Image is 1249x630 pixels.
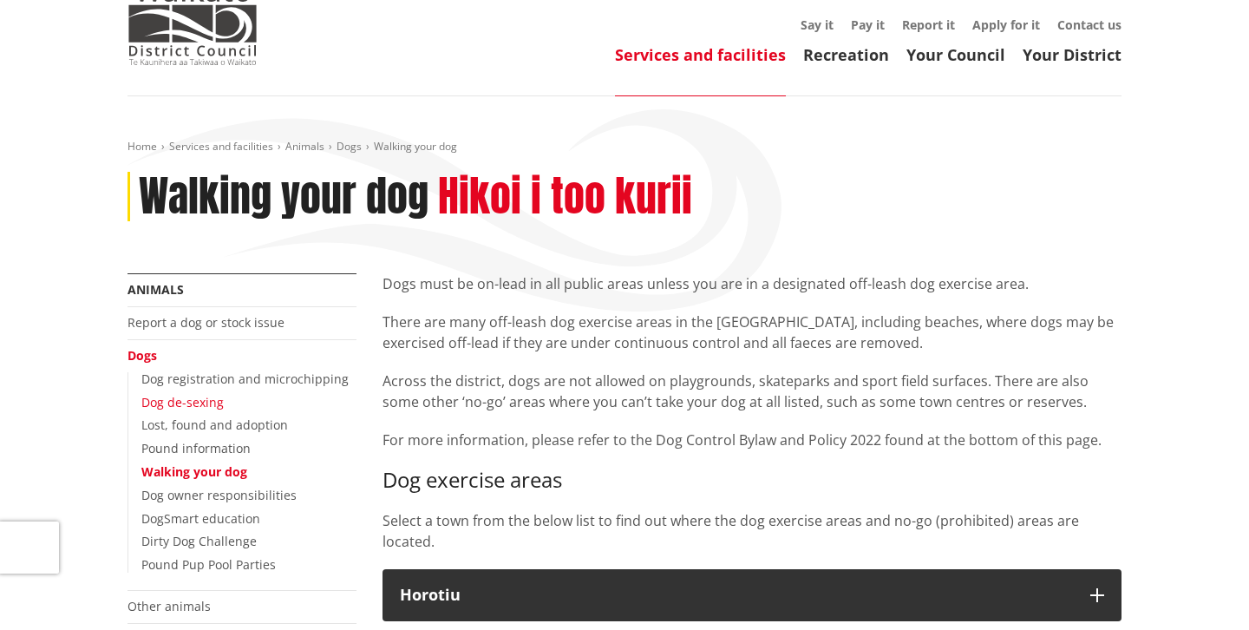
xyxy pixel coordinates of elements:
a: Report it [902,16,955,33]
a: Animals [128,281,184,298]
h3: Dog exercise areas [383,468,1121,493]
a: Pound Pup Pool Parties [141,556,276,573]
p: Dogs must be on-lead in all public areas unless you are in a designated off-leash dog exercise area. [383,273,1121,294]
a: Report a dog or stock issue [128,314,284,331]
a: Dog de-sexing [141,394,224,410]
a: Recreation [803,44,889,65]
p: For more information, please refer to the Dog Control Bylaw and Policy 2022 found at the bottom o... [383,430,1121,450]
h2: Hikoi i too kurii [438,172,692,222]
a: Animals [285,139,324,154]
iframe: Messenger Launcher [1169,557,1232,620]
a: Walking your dog [141,463,247,480]
span: Walking your dog [374,139,457,154]
h3: Horotiu [400,587,1073,604]
a: Dog owner responsibilities [141,487,297,503]
a: Dirty Dog Challenge [141,533,257,549]
a: Contact us [1057,16,1121,33]
a: Other animals [128,598,211,614]
a: Your Council [906,44,1005,65]
a: Your District [1023,44,1121,65]
p: Across the district, dogs are not allowed on playgrounds, skateparks and sport field surfaces. Th... [383,371,1121,412]
a: Dog registration and microchipping [141,371,349,387]
p: Select a town from the below list to find out where the dog exercise areas and no-go (prohibited)... [383,510,1121,552]
nav: breadcrumb [128,140,1121,154]
a: Pay it [851,16,885,33]
a: Apply for it [972,16,1040,33]
p: There are many off-leash dog exercise areas in the [GEOGRAPHIC_DATA], including beaches, where do... [383,312,1121,353]
h1: Walking your dog [139,172,428,222]
a: Dogs [128,347,157,364]
a: Home [128,139,157,154]
button: Horotiu [383,569,1121,621]
a: DogSmart education [141,510,260,527]
a: Dogs [337,139,362,154]
a: Services and facilities [169,139,273,154]
a: Lost, found and adoption [141,417,288,433]
a: Services and facilities [615,44,786,65]
a: Say it [801,16,834,33]
a: Pound information [141,440,251,456]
